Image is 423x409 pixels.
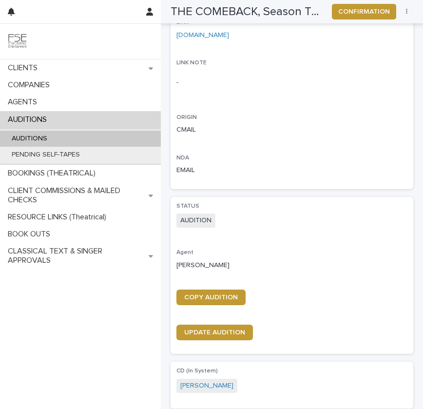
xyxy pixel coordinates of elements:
[338,7,390,17] span: CONFIRMATION
[4,97,45,107] p: AGENTS
[176,203,199,209] span: STATUS
[176,368,218,374] span: CD (In System)
[4,169,103,178] p: BOOKINGS (THEATRICAL)
[332,4,396,19] button: CONFIRMATION
[4,115,55,124] p: AUDITIONS
[4,230,58,239] p: BOOK OUTS
[4,135,55,143] p: AUDITIONS
[176,325,253,340] a: UPDATE AUDITION
[176,60,207,66] span: LINK NOTE
[180,381,233,391] a: [PERSON_NAME]
[176,260,407,271] p: [PERSON_NAME]
[184,329,245,336] span: UPDATE AUDITION
[176,32,229,39] a: [DOMAIN_NAME]
[176,165,407,175] p: EMAIL
[171,5,324,19] h2: THE COMEBACK, Season Three
[176,290,246,305] a: COPY AUDITION
[176,250,193,255] span: Agent
[4,247,149,265] p: CLASSICAL TEXT & SINGER APPROVALS
[176,125,407,135] p: CMAIL
[4,63,45,73] p: CLIENTS
[4,80,58,90] p: COMPANIES
[8,32,27,51] img: 9JgRvJ3ETPGCJDhvPVA5
[4,213,114,222] p: RESOURCE LINKS (Theatrical)
[4,186,149,205] p: CLIENT COMMISSIONS & MAILED CHECKS
[176,155,189,161] span: NDA
[4,151,88,159] p: PENDING SELF-TAPES
[176,78,407,88] p: -
[184,294,238,301] span: COPY AUDITION
[176,214,215,228] span: AUDITION
[176,115,197,120] span: ORIGIN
